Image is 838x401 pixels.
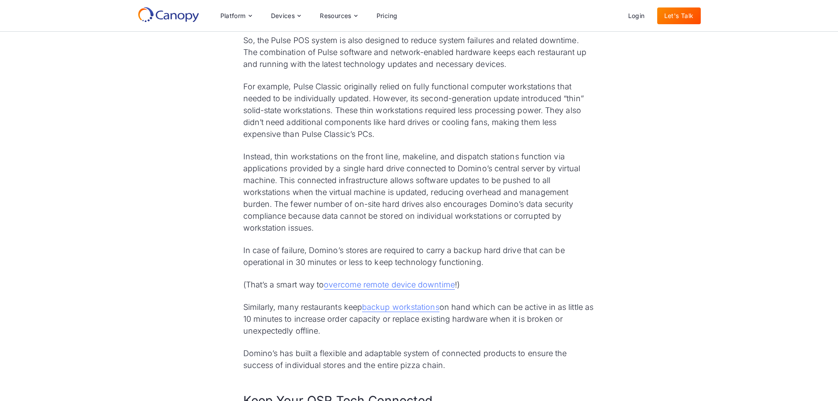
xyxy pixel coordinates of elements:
div: Resources [313,7,364,25]
a: overcome remote device downtime [324,280,454,290]
p: In case of failure, Domino’s stores are required to carry a backup hard drive that can be operati... [243,244,595,268]
div: Resources [320,13,351,19]
p: For example, Pulse Classic originally relied on fully functional computer workstations that neede... [243,81,595,140]
p: So, the Pulse POS system is also designed to reduce system failures and related downtime. The com... [243,34,595,70]
p: (That’s a smart way to !) [243,279,595,291]
div: Platform [213,7,259,25]
p: Similarly, many restaurants keep on hand which can be active in as little as 10 minutes to increa... [243,301,595,337]
a: Pricing [370,7,405,24]
p: Instead, thin workstations on the front line, makeline, and dispatch stations function via applic... [243,151,595,234]
div: Devices [264,7,308,25]
div: Devices [271,13,295,19]
a: Login [621,7,652,24]
a: Let's Talk [657,7,701,24]
div: Platform [220,13,246,19]
p: Domino’s has built a flexible and adaptable system of connected products to ensure the success of... [243,347,595,371]
a: backup workstations [362,302,439,312]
